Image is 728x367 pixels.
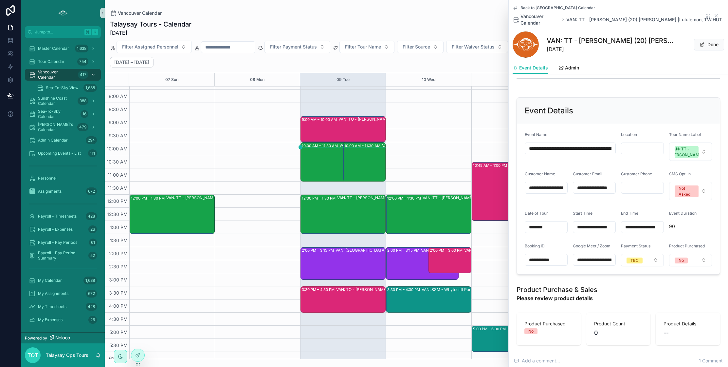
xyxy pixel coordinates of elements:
[35,29,82,35] span: Jump to...
[573,243,610,248] span: Google Meet / Zoom
[387,247,421,254] div: 2:00 PM – 3:15 PM
[86,212,97,220] div: 428
[25,147,101,159] a: Upcoming Events - List111
[669,132,701,137] span: Tour Name Label
[547,36,675,45] h1: VAN: TT - [PERSON_NAME] (20) [PERSON_NAME] |Lululemon, TW:HUTV-HDXV
[86,303,97,311] div: 428
[107,290,129,296] span: 3:30 PM
[336,248,419,253] div: VAN: [GEOGRAPHIC_DATA][PERSON_NAME] (4) [PERSON_NAME], TW:[PERSON_NAME]-UQWE
[594,320,643,327] span: Product Count
[86,187,97,195] div: 672
[669,254,712,266] button: Select Button
[387,195,423,202] div: 12:00 PM – 1:30 PM
[107,264,129,269] span: 2:30 PM
[270,44,317,50] span: Filter Payment Status
[664,328,669,338] span: --
[25,210,101,222] a: Payroll - Timesheets428
[664,320,712,327] span: Product Details
[110,29,191,37] span: [DATE]
[118,10,162,16] span: Vancouver Calendar
[344,143,382,149] div: 10:00 AM – 11:30 AM
[337,195,420,201] div: VAN: TT - [PERSON_NAME] (1) [PERSON_NAME], TW:ECGK-RFMW
[38,69,75,80] span: Vancouver Calendar
[345,44,381,50] span: Filter Tour Name
[107,120,129,125] span: 9:00 AM
[679,258,684,263] div: No
[694,39,724,50] button: Done
[679,185,695,197] div: Not Asked
[517,285,597,294] h1: Product Purchase & Sales
[105,146,129,151] span: 10:00 AM
[21,38,105,332] div: scrollable content
[301,287,385,312] div: 3:30 PM – 4:30 PMVAN: TO - [PERSON_NAME] (1) [PERSON_NAME], TW:RZQE-YWFH
[264,41,330,53] button: Select Button
[302,116,338,123] div: 9:00 AM – 10:00 AM
[108,224,129,230] span: 1:00 PM
[558,62,579,75] a: Admin
[117,41,192,53] button: Select Button
[105,198,129,204] span: 12:00 PM
[86,290,97,298] div: 672
[107,303,129,309] span: 4:00 PM
[38,59,64,64] span: Tour Calendar
[669,171,691,176] span: SMS Opt-In
[25,314,101,326] a: My Expenses26
[38,214,77,219] span: Payroll - Timesheets
[130,195,214,234] div: 12:00 PM – 1:30 PMVAN: TT - [PERSON_NAME] (2) MISA TOURS - Booking Number : 1183153
[594,328,643,338] span: 0
[513,62,548,74] a: Event Details
[514,357,560,364] span: Add a comment...
[77,123,88,131] div: 479
[38,189,62,194] span: Assignments
[301,247,385,280] div: 2:00 PM – 3:15 PMVAN: [GEOGRAPHIC_DATA][PERSON_NAME] (4) [PERSON_NAME], TW:[PERSON_NAME]-UQWE
[452,44,495,50] span: Filter Waiver Status
[114,59,149,66] h2: [DATE] – [DATE]
[107,93,129,99] span: 8:00 AM
[336,287,419,292] div: VAN: TO - [PERSON_NAME] (1) [PERSON_NAME], TW:RZQE-YWFH
[88,149,97,157] div: 111
[699,357,723,364] span: 1 Comment
[38,278,62,283] span: My Calendar
[107,316,129,322] span: 4:30 PM
[110,20,191,29] h1: Talaysay Tours - Calendar
[38,227,73,232] span: Payroll - Expenses
[108,342,129,348] span: 5:30 PM
[430,247,464,254] div: 2:00 PM – 3:00 PM
[339,143,410,148] div: VAN: TT - [PERSON_NAME] (1) [PERSON_NAME], TW:HTAX-KXBV
[38,151,81,156] span: Upcoming Events - List
[473,162,509,169] div: 10:45 AM – 1:00 PM
[507,326,555,332] div: MAC SAILING SSM TOUR
[670,146,703,158] div: VAN: TT - [PERSON_NAME]
[386,195,471,234] div: 12:00 PM – 1:30 PMVAN: TT - [PERSON_NAME] (6) [PERSON_NAME], TW:IBRT-DWPR
[337,73,350,86] div: 09 Tue
[122,44,178,50] span: Filter Assigned Personnel
[92,29,98,35] span: K
[107,277,129,282] span: 3:00 PM
[464,248,505,253] div: VAN: TO - [PERSON_NAME] (6) [PERSON_NAME], TW:SFAY-SRCU
[525,243,545,248] span: Booking ID
[21,332,105,343] a: Powered by
[89,239,97,246] div: 61
[38,304,66,309] span: My Timesheets
[38,240,77,245] span: Payroll - Pay Periods
[105,211,129,217] span: 12:30 PM
[106,172,129,178] span: 11:00 AM
[302,195,337,202] div: 12:00 PM – 1:30 PM
[519,65,548,71] span: Event Details
[669,211,697,216] span: Event Duration
[38,96,75,106] span: Sunshine Coast Calendar
[165,73,178,86] div: 07 Sun
[301,116,385,142] div: 9:00 AM – 10:00 AMVAN: TO - [PERSON_NAME] (14) [PERSON_NAME], [GEOGRAPHIC_DATA]:ZIEI-PTQN
[33,82,101,94] a: Sea-To-Sky View1,638
[525,106,573,116] h2: Event Details
[669,143,712,161] button: Select Button
[621,243,650,248] span: Payment Status
[25,56,101,68] a: Tour Calendar754
[38,122,75,132] span: [PERSON_NAME]'s Calendar
[25,26,101,38] button: Jump to...K
[105,159,129,164] span: 10:30 AM
[525,132,547,137] span: Event Name
[397,41,444,53] button: Select Button
[38,46,69,51] span: Master Calendar
[387,286,422,293] div: 3:30 PM – 4:30 PM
